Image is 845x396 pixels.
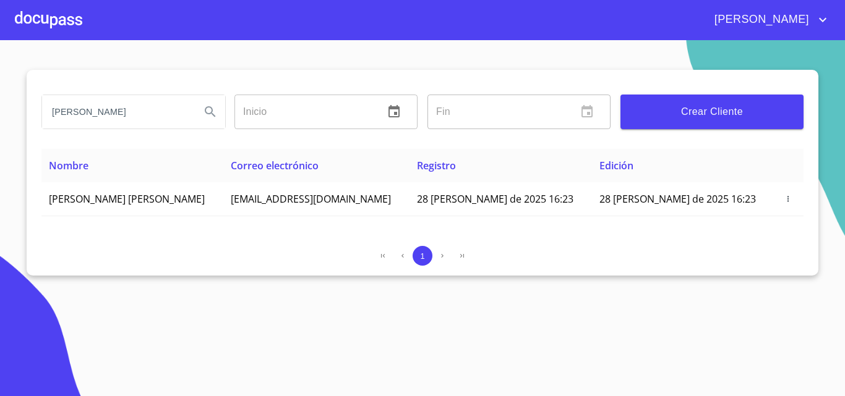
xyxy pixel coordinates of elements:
[630,103,794,120] span: Crear Cliente
[231,192,391,206] span: [EMAIL_ADDRESS][DOMAIN_NAME]
[599,159,633,172] span: Edición
[620,95,804,129] button: Crear Cliente
[417,159,456,172] span: Registro
[599,192,756,206] span: 28 [PERSON_NAME] de 2025 16:23
[195,97,225,127] button: Search
[42,95,191,128] input: search
[49,159,88,172] span: Nombre
[49,192,205,206] span: [PERSON_NAME] [PERSON_NAME]
[705,10,830,30] button: account of current user
[417,192,573,206] span: 28 [PERSON_NAME] de 2025 16:23
[413,246,432,266] button: 1
[705,10,815,30] span: [PERSON_NAME]
[420,251,424,261] span: 1
[231,159,319,172] span: Correo electrónico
